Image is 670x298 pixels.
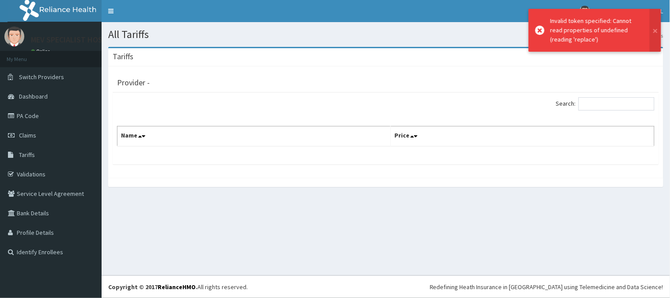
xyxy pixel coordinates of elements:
div: Redefining Heath Insurance in [GEOGRAPHIC_DATA] using Telemedicine and Data Science! [430,283,663,291]
input: Search: [579,97,655,111]
p: MEV SPECIALIST HOSPITAL [31,36,122,44]
a: Online [31,48,52,54]
strong: Copyright © 2017 . [108,283,197,291]
a: RelianceHMO [158,283,196,291]
th: Price [391,126,655,147]
span: Dashboard [19,92,48,100]
label: Search: [556,97,655,111]
span: Tariffs [19,151,35,159]
h3: Provider - [117,79,150,87]
h1: All Tariffs [108,29,663,40]
div: Invalid token specified: Cannot read properties of undefined (reading 'replace') [550,16,641,44]
img: User Image [579,6,591,17]
span: Claims [19,131,36,139]
img: User Image [4,27,24,46]
span: MEV SPECIALIST HOSPITAL [596,7,663,15]
th: Name [117,126,391,147]
h3: Tariffs [113,53,133,61]
footer: All rights reserved. [102,275,670,298]
span: Switch Providers [19,73,64,81]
